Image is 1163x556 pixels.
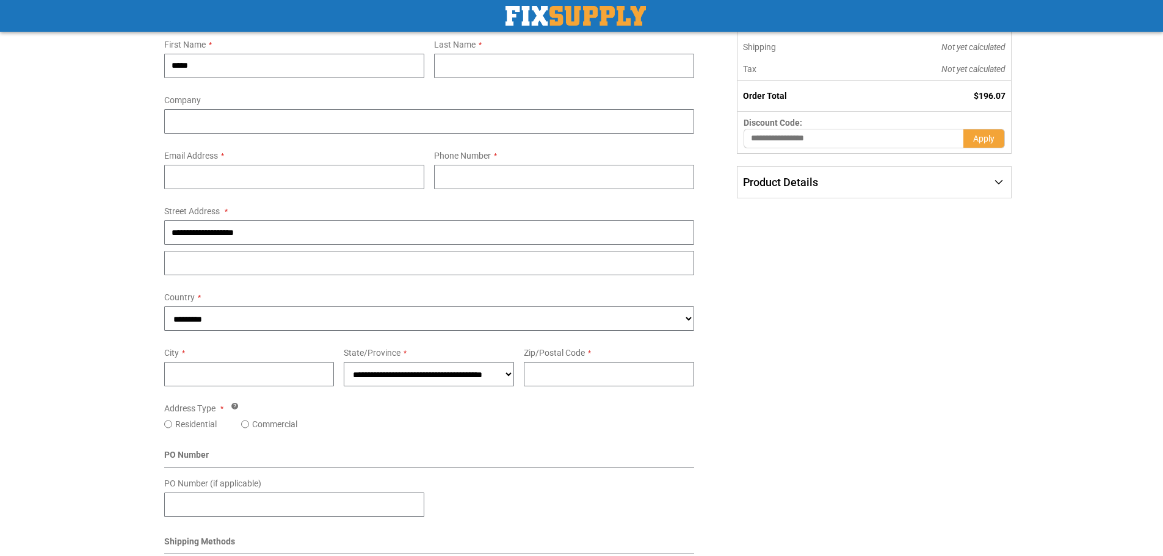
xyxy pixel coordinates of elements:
button: Apply [963,129,1005,148]
span: Apply [973,134,995,143]
label: Commercial [252,418,297,430]
strong: Order Total [743,91,787,101]
span: Not yet calculated [941,42,1005,52]
span: Discount Code: [744,118,802,128]
span: Last Name [434,40,476,49]
th: Tax [737,58,859,81]
span: First Name [164,40,206,49]
span: City [164,348,179,358]
span: $196.07 [974,91,1005,101]
img: Fix Industrial Supply [505,6,646,26]
span: PO Number (if applicable) [164,478,261,488]
div: Shipping Methods [164,535,695,554]
a: store logo [505,6,646,26]
span: Not yet calculated [941,64,1005,74]
span: Product Details [743,176,818,189]
span: Email Address [164,151,218,161]
div: PO Number [164,449,695,468]
span: Company [164,95,201,105]
label: Residential [175,418,217,430]
span: Country [164,292,195,302]
span: State/Province [344,348,400,358]
span: Street Address [164,206,220,216]
span: Shipping [743,42,776,52]
span: Address Type [164,403,216,413]
span: Phone Number [434,151,491,161]
span: Zip/Postal Code [524,348,585,358]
